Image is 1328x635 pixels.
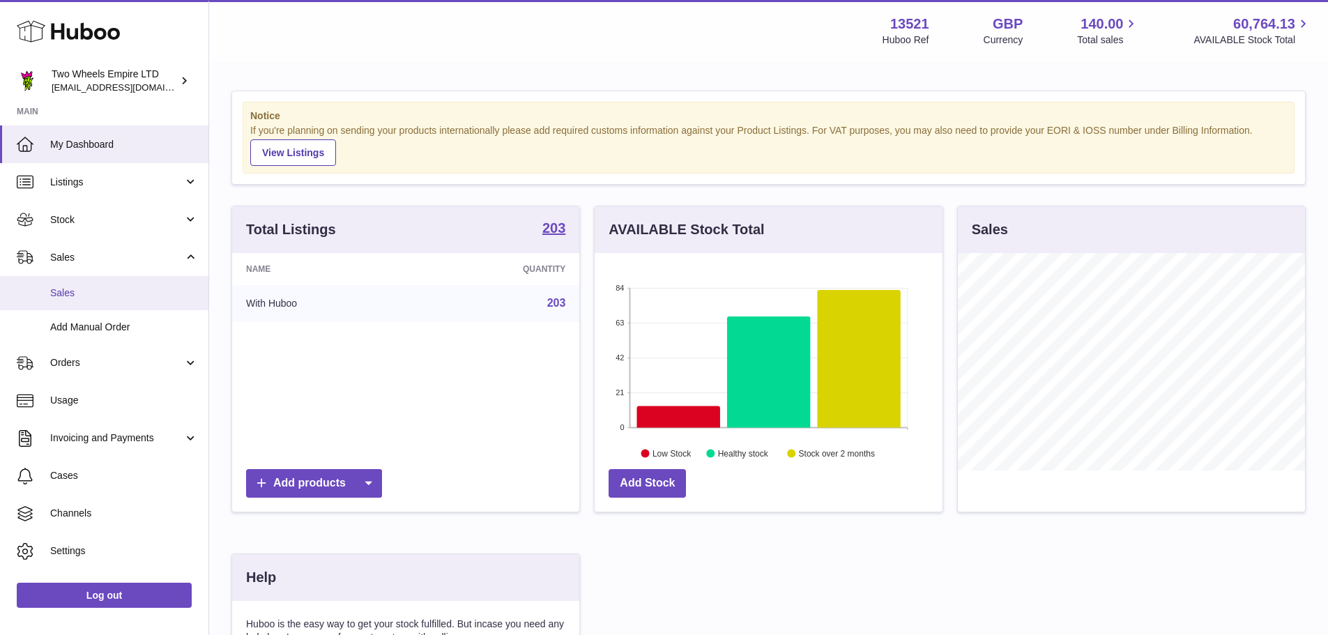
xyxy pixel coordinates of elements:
[250,124,1287,166] div: If you're planning on sending your products internationally please add required customs informati...
[883,33,929,47] div: Huboo Ref
[52,68,177,94] div: Two Wheels Empire LTD
[50,356,183,369] span: Orders
[609,220,764,239] h3: AVAILABLE Stock Total
[993,15,1023,33] strong: GBP
[1193,15,1311,47] a: 60,764.13 AVAILABLE Stock Total
[232,253,415,285] th: Name
[250,109,1287,123] strong: Notice
[50,176,183,189] span: Listings
[718,448,769,458] text: Healthy stock
[616,388,625,397] text: 21
[1193,33,1311,47] span: AVAILABLE Stock Total
[246,220,336,239] h3: Total Listings
[1077,15,1139,47] a: 140.00 Total sales
[972,220,1008,239] h3: Sales
[984,33,1023,47] div: Currency
[246,568,276,587] h3: Help
[232,285,415,321] td: With Huboo
[246,469,382,498] a: Add products
[652,448,692,458] text: Low Stock
[890,15,929,33] strong: 13521
[52,82,205,93] span: [EMAIL_ADDRESS][DOMAIN_NAME]
[616,319,625,327] text: 63
[616,284,625,292] text: 84
[50,394,198,407] span: Usage
[415,253,579,285] th: Quantity
[50,431,183,445] span: Invoicing and Payments
[547,297,566,309] a: 203
[1081,15,1123,33] span: 140.00
[616,353,625,362] text: 42
[50,507,198,520] span: Channels
[542,221,565,235] strong: 203
[50,544,198,558] span: Settings
[1233,15,1295,33] span: 60,764.13
[17,70,38,91] img: internalAdmin-13521@internal.huboo.com
[17,583,192,608] a: Log out
[250,139,336,166] a: View Listings
[620,423,625,431] text: 0
[50,286,198,300] span: Sales
[50,321,198,334] span: Add Manual Order
[542,221,565,238] a: 203
[50,469,198,482] span: Cases
[1077,33,1139,47] span: Total sales
[799,448,875,458] text: Stock over 2 months
[50,138,198,151] span: My Dashboard
[50,213,183,227] span: Stock
[50,251,183,264] span: Sales
[609,469,686,498] a: Add Stock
